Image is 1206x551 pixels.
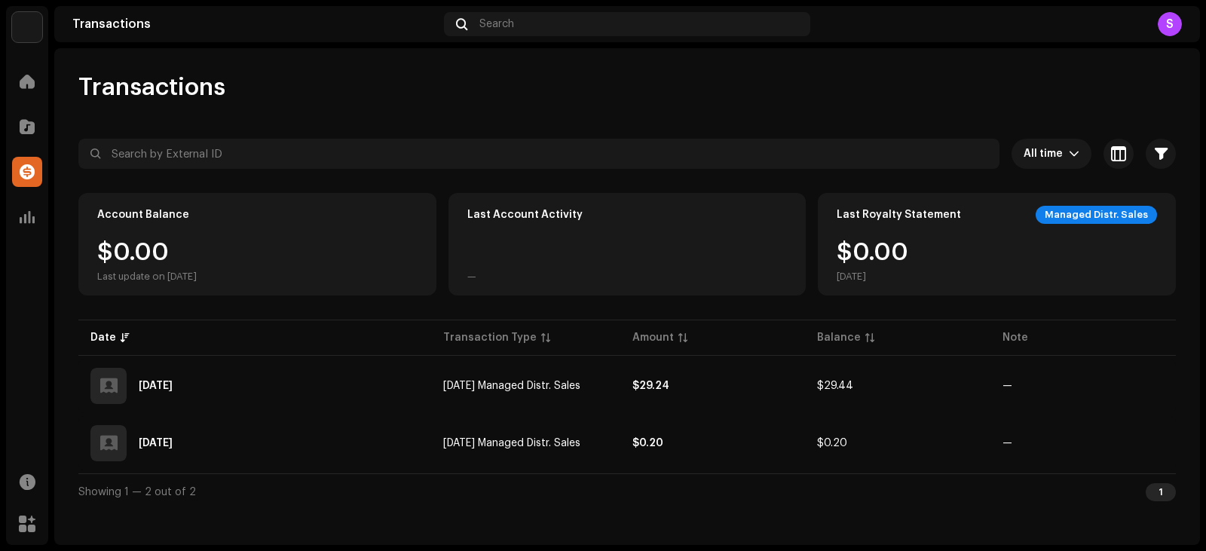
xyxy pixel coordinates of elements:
input: Search by External ID [78,139,999,169]
div: — [467,271,476,283]
span: $0.20 [817,438,847,448]
span: $29.44 [817,381,853,391]
strong: $0.20 [632,438,663,448]
div: Date [90,330,116,345]
div: Jul 11, 2025 [139,381,173,391]
div: 1 [1146,483,1176,501]
img: a6437e74-8c8e-4f74-a1ce-131745af0155 [12,12,42,42]
div: Last Royalty Statement [837,209,961,221]
span: Transactions [78,72,225,103]
div: Last update on [DATE] [97,271,197,283]
span: Jun 2025 Managed Distr. Sales [443,381,580,391]
div: Last Account Activity [467,209,583,221]
div: Amount [632,330,674,345]
div: Transaction Type [443,330,537,345]
div: Managed Distr. Sales [1036,206,1157,224]
span: All time [1024,139,1069,169]
span: Search [479,18,514,30]
div: [DATE] [837,271,908,283]
span: Mar 2025 Managed Distr. Sales [443,438,580,448]
div: Transactions [72,18,438,30]
re-a-table-badge: — [1002,381,1012,391]
div: Account Balance [97,209,189,221]
strong: $29.24 [632,381,669,391]
div: Balance [817,330,861,345]
re-a-table-badge: — [1002,438,1012,448]
span: Showing 1 — 2 out of 2 [78,487,196,497]
div: Apr 1, 2025 [139,438,173,448]
div: S [1158,12,1182,36]
div: dropdown trigger [1069,139,1079,169]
